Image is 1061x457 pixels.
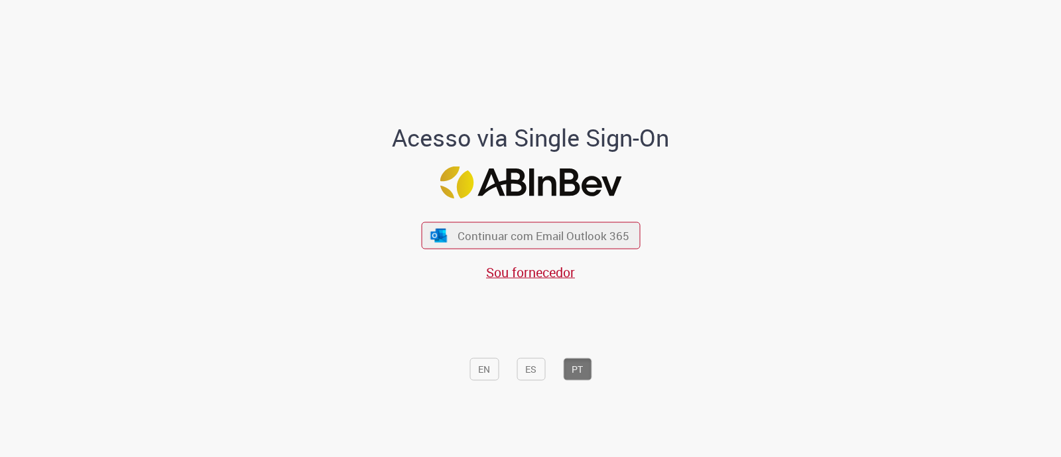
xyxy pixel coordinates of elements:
img: ícone Azure/Microsoft 360 [430,228,448,242]
span: Continuar com Email Outlook 365 [458,228,629,243]
h1: Acesso via Single Sign-On [347,124,715,151]
img: Logo ABInBev [440,166,621,199]
button: ícone Azure/Microsoft 360 Continuar com Email Outlook 365 [421,222,640,249]
a: Sou fornecedor [486,263,575,281]
button: EN [469,358,499,380]
button: PT [563,358,592,380]
button: ES [517,358,545,380]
